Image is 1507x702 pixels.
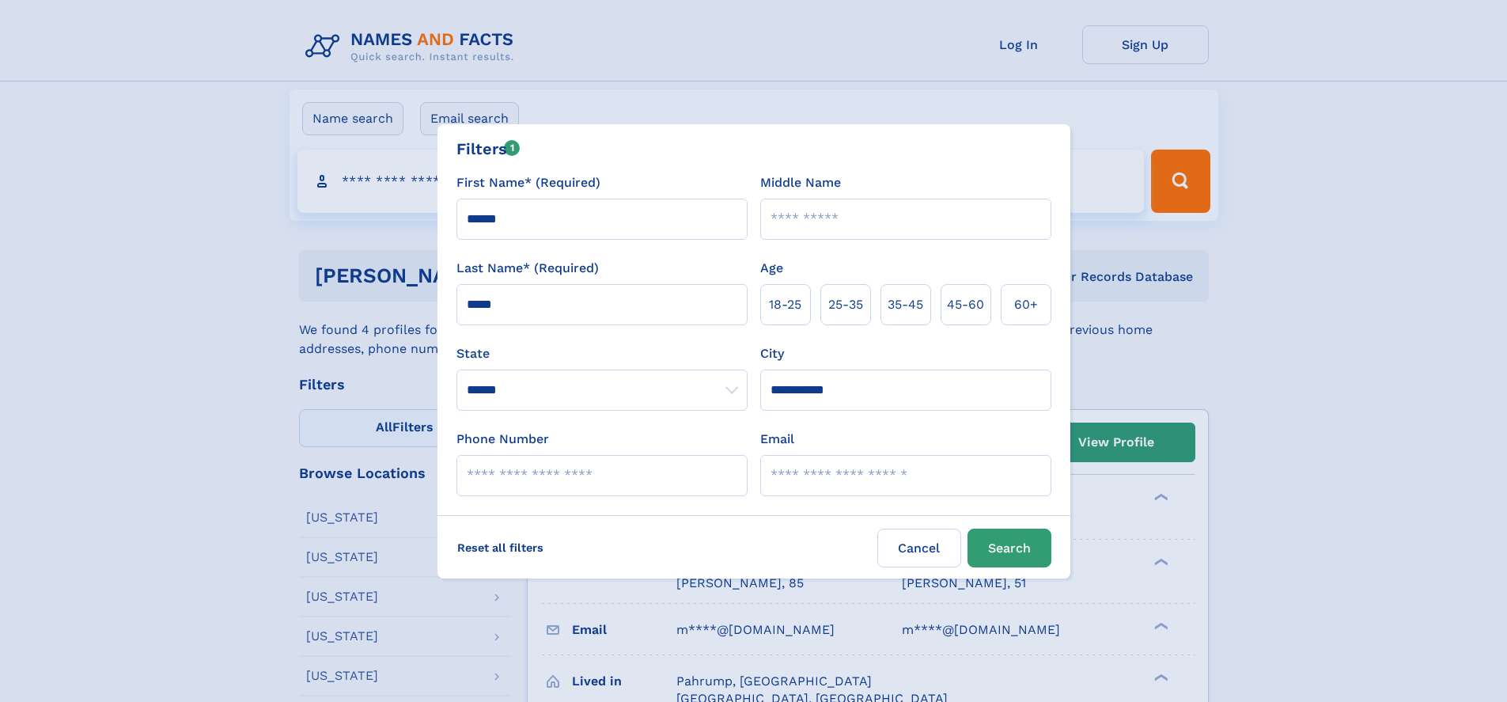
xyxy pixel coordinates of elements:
button: Search [967,529,1051,567]
span: 60+ [1014,295,1038,314]
div: Filters [456,137,521,161]
label: Age [760,259,783,278]
span: 18‑25 [769,295,801,314]
span: 45‑60 [947,295,984,314]
label: Last Name* (Required) [456,259,599,278]
label: Email [760,430,794,449]
span: 25‑35 [828,295,863,314]
label: Phone Number [456,430,549,449]
span: 35‑45 [888,295,923,314]
label: State [456,344,748,363]
label: First Name* (Required) [456,173,600,192]
label: Reset all filters [447,529,554,567]
label: City [760,344,784,363]
label: Middle Name [760,173,841,192]
label: Cancel [877,529,961,567]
